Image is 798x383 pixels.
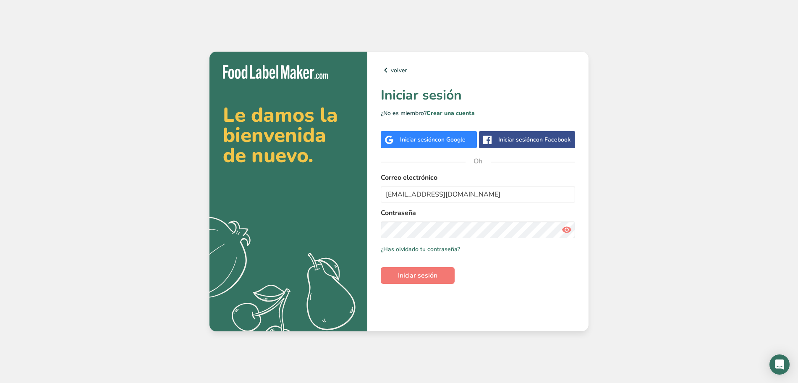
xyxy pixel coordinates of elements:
[381,65,575,75] a: volver
[391,66,407,74] font: volver
[426,109,475,117] a: Crear una cuenta
[498,136,533,144] font: Iniciar sesión
[381,267,455,284] button: Iniciar sesión
[533,136,570,144] font: con Facebook
[381,173,437,182] font: Correo electrónico
[381,186,575,203] input: Introduce tu correo electrónico
[381,86,462,104] font: Iniciar sesión
[223,101,338,169] font: Le damos la bienvenida de nuevo.
[381,109,426,117] font: ¿No es miembro?
[398,271,437,280] font: Iniciar sesión
[769,354,790,375] div: Open Intercom Messenger
[223,65,328,79] img: Fabricante de etiquetas para alimentos
[474,157,482,166] font: Oh
[400,136,435,144] font: Iniciar sesión
[435,136,466,144] font: con Google
[381,208,416,218] font: Contraseña
[381,245,460,254] a: ¿Has olvidado tu contraseña?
